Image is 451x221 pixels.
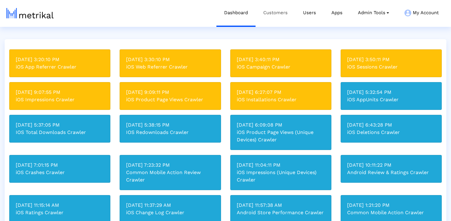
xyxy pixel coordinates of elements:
[126,202,214,209] div: [DATE] 11:37:29 AM
[237,121,325,129] div: [DATE] 6:09:08 PM
[126,63,214,71] div: iOS Web Referrer Crawler
[126,56,214,63] div: [DATE] 3:30:10 PM
[126,121,214,129] div: [DATE] 5:38:15 PM
[237,56,325,63] div: [DATE] 3:40:11 PM
[16,96,104,103] div: iOS Impressions Crawler
[347,56,435,63] div: [DATE] 3:50:11 PM
[16,202,104,209] div: [DATE] 11:15:14 AM
[16,56,104,63] div: [DATE] 3:20:10 PM
[347,63,435,71] div: iOS Sessions Crawler
[347,129,435,136] div: iOS Deletions Crawler
[16,209,104,216] div: iOS Ratings Crawler
[347,202,435,209] div: [DATE] 1:21:20 PM
[16,89,104,96] div: [DATE] 9:07:55 PM
[237,63,325,71] div: iOS Campaign Crawler
[237,129,325,144] div: iOS Product Page Views (Unique Devices) Crawler
[16,129,104,136] div: IOS Total Downloads Crawler
[126,129,214,136] div: IOS Redownloads Crawler
[237,89,325,96] div: [DATE] 6:27:07 PM
[404,10,411,16] img: my-account-menu-icon.png
[16,63,104,71] div: iOS App Referrer Crawler
[347,121,435,129] div: [DATE] 6:43:28 PM
[6,8,54,19] img: metrical-logo-light.png
[237,169,325,184] div: iOS Impressions (Unique Devices) Crawler
[126,169,214,184] div: Common Mobile Action Review Crawler
[237,209,325,216] div: Android Store Performance Crawler
[347,89,435,96] div: [DATE] 5:32:54 PM
[347,161,435,169] div: [DATE] 10:11:22 PM
[16,161,104,169] div: [DATE] 7:01:15 PM
[16,169,104,176] div: iOS Crashes Crawler
[237,202,325,209] div: [DATE] 11:57:38 AM
[347,169,435,176] div: Android Review & Ratings Crawler
[347,96,435,103] div: iOS AppUnits Crawler
[16,121,104,129] div: [DATE] 5:37:05 PM
[126,89,214,96] div: [DATE] 9:09:11 PM
[237,161,325,169] div: [DATE] 11:04:11 PM
[126,161,214,169] div: [DATE] 7:23:32 PM
[126,209,214,216] div: iOS Change Log Crawler
[237,96,325,103] div: iOS Installations Crawler
[126,96,214,103] div: iOS Product Page Views Crawler
[347,209,435,216] div: Common Mobile Action Crawler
